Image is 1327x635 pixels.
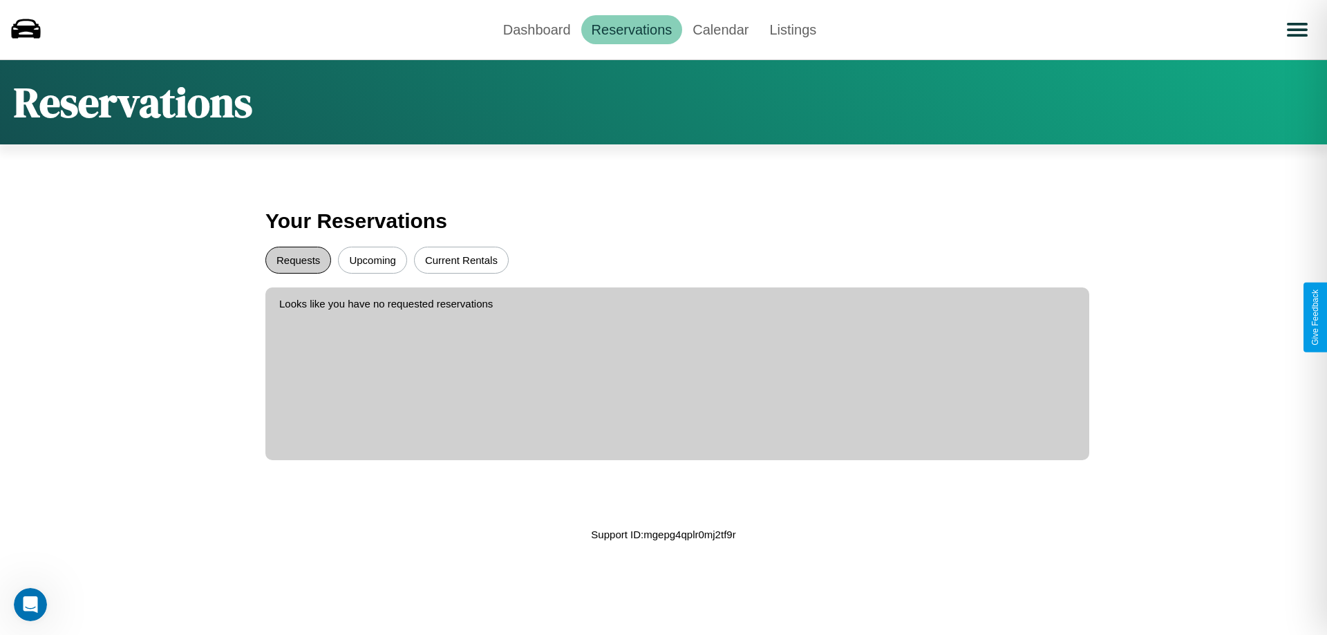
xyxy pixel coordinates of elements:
[591,525,735,544] p: Support ID: mgepg4qplr0mj2tf9r
[1310,290,1320,345] div: Give Feedback
[265,202,1062,240] h3: Your Reservations
[581,15,683,44] a: Reservations
[414,247,509,274] button: Current Rentals
[265,247,331,274] button: Requests
[493,15,581,44] a: Dashboard
[14,74,252,131] h1: Reservations
[338,247,407,274] button: Upcoming
[14,588,47,621] iframe: Intercom live chat
[759,15,827,44] a: Listings
[279,294,1075,313] p: Looks like you have no requested reservations
[682,15,759,44] a: Calendar
[1278,10,1317,49] button: Open menu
